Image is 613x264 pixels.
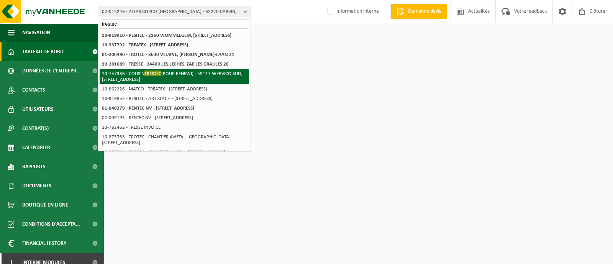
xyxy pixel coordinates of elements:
span: TRESTEC [144,71,161,76]
li: 10-757336 - COUSIN (POUR RENEWI) - 59117 WERVICQ SUD, [STREET_ADDRESS] [100,69,249,84]
input: Chercher des succursales liées [100,19,249,29]
span: Utilisateurs [22,100,54,119]
span: Conditions d'accepta... [22,215,80,234]
li: 10-875733 - TROTEC - CHANTIER AVIETA - [GEOGRAPHIC_DATA][STREET_ADDRESS] [100,132,249,148]
strong: 01-040279 - RENTEC NV - [STREET_ADDRESS] [102,106,194,111]
button: 02-015246 - ATLAS COPCO [GEOGRAPHIC_DATA] - 62220 CARVIN, [GEOGRAPHIC_DATA][PERSON_NAME] ZONE IND... [98,6,251,17]
span: Rapports [22,157,46,176]
a: Demande devis [390,4,447,19]
span: Contacts [22,80,45,100]
li: 02-009195 - RENTEC NV - [STREET_ADDRESS] [100,113,249,123]
span: Données de l'entrepr... [22,61,81,80]
label: Information interne [326,6,379,17]
li: 10-862226 - MATCO - TREATEX - [STREET_ADDRESS] [100,84,249,94]
strong: 01-200490 - TROTEC - 8630 VEURNE, [PERSON_NAME]-LAAN 21 [102,52,234,57]
span: Calendrier [22,138,50,157]
strong: 10-919910 - RESITEC - 2160 WOMMELGEM, [STREET_ADDRESS] [102,33,231,38]
strong: 10-281689 - TRESSE - 24400 LES LECHES, ZAE LES GRAULES 28 [102,62,229,67]
li: 10-919852 - RESITEC - ARTISLACH - [STREET_ADDRESS] [100,94,249,103]
span: Navigation [22,23,50,42]
span: Contrat(s) [22,119,49,138]
span: Boutique en ligne [22,195,68,215]
span: Financial History [22,234,66,253]
strong: 10-937792 - TREATEX - [STREET_ADDRESS] [102,43,188,48]
li: 10-782462 - TRESSE INVOICE [100,123,249,132]
span: Tableau de bord [22,42,64,61]
span: Documents [22,176,51,195]
span: 02-015246 - ATLAS COPCO [GEOGRAPHIC_DATA] - 62220 CARVIN, [GEOGRAPHIC_DATA][PERSON_NAME] ZONE IND... [102,6,241,18]
span: Demande devis [406,8,443,15]
li: 10-875736 - TROTEC - CHANTIER AVIETA - [STREET_ADDRESS] [100,148,249,157]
